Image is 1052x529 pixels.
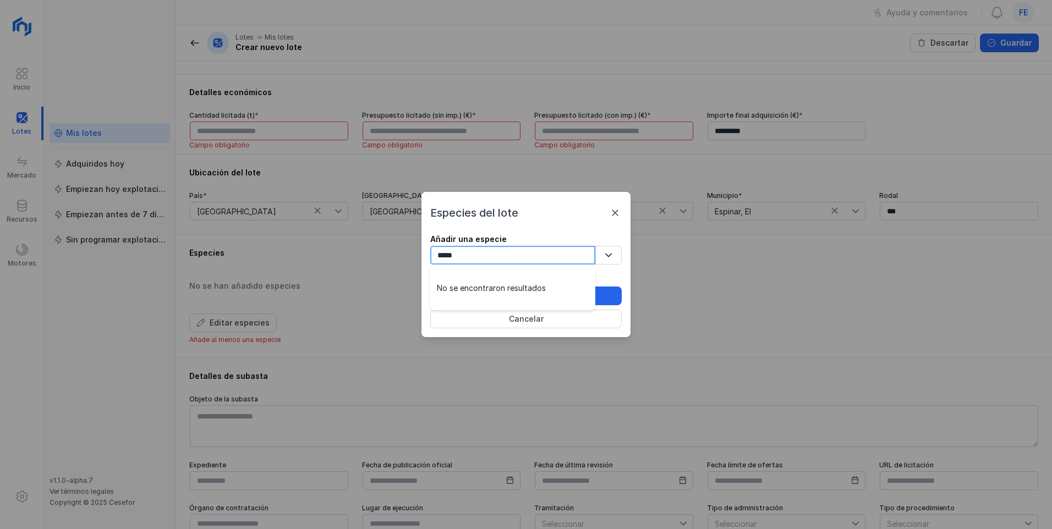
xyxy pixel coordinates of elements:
[430,205,622,221] div: Especies del lote
[430,310,622,328] button: Cancelar
[430,270,595,306] ul: Option List
[509,313,544,324] div: Cancelar
[430,234,622,245] div: Añadir una especie
[430,277,595,299] li: No se encontraron resultados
